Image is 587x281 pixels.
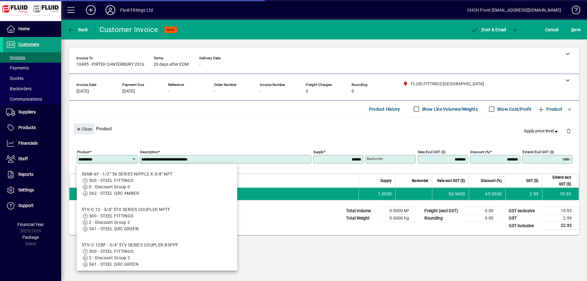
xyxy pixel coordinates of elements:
span: Home [18,26,30,31]
span: - [199,62,201,67]
a: Support [3,198,61,213]
span: 300 - STEEL FITTINGS [89,249,134,254]
div: Product [69,117,579,140]
td: 0.0000 Kg [380,215,416,222]
span: - [168,89,169,94]
span: 300 - STEEL FITTINGS [89,213,134,218]
span: 20 days after EOM [153,62,189,67]
mat-option: 5TV-C-12BF - 3/4" 5TV SERIES COUPLER BSPPF [77,237,237,272]
button: Delete [561,124,576,138]
label: Show Line Volumes/Weights [421,106,478,112]
div: 56N8-6F - 1/2" 56 SERIES NIPPLE X 3/8" NPT [82,171,172,177]
a: Communications [3,94,61,104]
span: 341 - STEEL QRC GREEN [89,262,138,267]
span: ave [571,25,581,35]
a: Invoices [3,52,61,63]
span: 300 - STEEL FITTINGS [89,178,134,183]
a: Financials [3,136,61,151]
span: Package [22,235,39,240]
button: Save [570,24,582,35]
span: Quotes [6,76,24,81]
a: Payments [3,63,61,73]
button: Apply price level [521,126,562,137]
mat-option: 56N8-6F - 1/2" 56 SERIES NIPPLE X 3/8" NPT [77,166,237,202]
a: Reports [3,167,61,182]
div: Fluid Fittings Ltd [120,5,153,15]
td: 2.99 [542,215,579,222]
div: CHCH Front [EMAIL_ADDRESS][DOMAIN_NAME] [467,5,561,15]
td: 19.93 [542,207,579,215]
span: Cancel [545,25,559,35]
div: Customer Invoice [99,25,158,35]
span: Rate excl GST ($) [437,177,465,184]
span: 341 - STEEL QRC GREEN [89,226,138,231]
td: Total Volume [343,207,380,215]
div: 5TV-C-12 - 3/4" 5TV SERIES COUPLER NPTF [82,206,170,213]
span: Financial Year [17,222,44,227]
span: - [214,89,215,94]
span: Product History [369,104,400,114]
span: Financials [18,141,38,146]
app-page-header-button: Delete [561,128,576,134]
div: 5TV-C-12BF - 3/4" 5TV SERIES COUPLER BSPPF [82,242,178,248]
mat-label: Extend excl GST ($) [522,150,554,154]
button: Profile [101,5,120,16]
span: Support [18,203,34,208]
span: Suppliers [18,109,36,114]
span: Apply price level [524,128,559,134]
button: Product History [367,104,403,115]
a: Backorders [3,83,61,94]
a: Suppliers [3,105,61,120]
button: Close [74,124,94,135]
span: 1.0000 [378,191,392,197]
button: Back [66,24,90,35]
span: Extend excl GST ($) [546,174,571,187]
span: Staff [18,156,28,161]
span: 0 [306,89,308,94]
td: GST exclusive [506,207,542,215]
span: GST ($) [526,177,538,184]
span: 10495 - PIRTEK CANTERBURY 2016 [76,62,144,67]
td: 65.0000 [469,188,505,200]
label: Show Cost/Profit [496,106,531,112]
td: 22.92 [542,222,579,230]
mat-label: Description [140,150,158,154]
span: Backorders [6,86,31,91]
span: Products [18,125,36,130]
td: Total Weight [343,215,380,222]
span: - [260,89,261,94]
td: GST inclusive [506,222,542,230]
td: 0.00 [464,215,501,222]
mat-label: Backorder [367,157,383,161]
span: Invoices [6,55,25,60]
span: P [482,27,484,32]
a: Home [3,21,61,37]
td: Rounding [421,215,464,222]
span: NEW [167,28,175,32]
app-page-header-button: Close [72,126,96,131]
span: Reports [18,172,33,177]
span: [DATE] [76,89,89,94]
a: Products [3,120,61,135]
span: 342 - STEEL QRC AMBER [89,191,139,196]
span: Settings [18,187,34,192]
span: [DATE] [122,89,135,94]
td: GST [506,215,542,222]
button: Product [534,104,565,115]
span: ost & Email [471,27,506,32]
span: Supply [380,177,392,184]
td: 2.99 [505,188,542,200]
span: 2 - Discount Group 2 [89,220,130,225]
span: S [571,27,574,32]
button: Add [81,5,101,16]
mat-label: Product [77,150,90,154]
span: Close [76,124,92,134]
app-page-header-button: Back [61,24,95,35]
td: Freight (excl GST) [421,207,464,215]
mat-option: 5TV-C-12 - 3/4" 5TV SERIES COUPLER NPTF [77,202,237,237]
div: 56.9400 [436,191,465,197]
span: Back [68,27,88,32]
td: 0.0000 M³ [380,207,416,215]
td: 0.00 [464,207,501,215]
a: Staff [3,151,61,167]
